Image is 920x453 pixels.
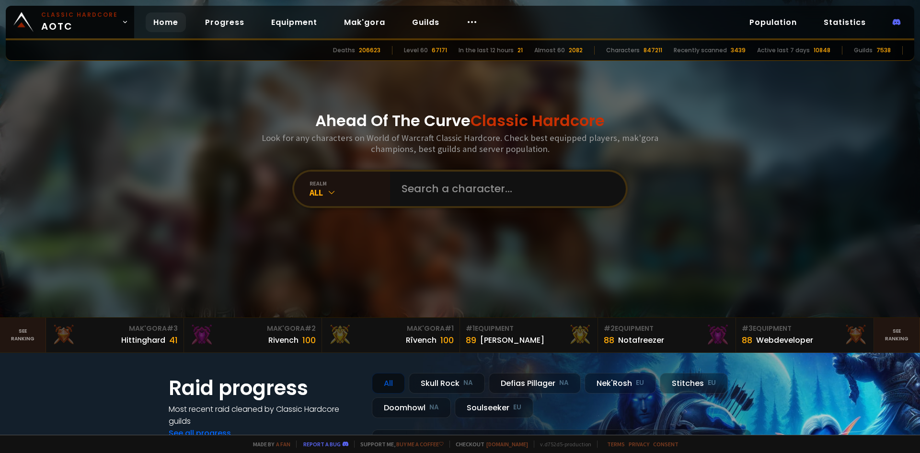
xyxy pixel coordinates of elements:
div: Characters [606,46,640,55]
div: Deaths [333,46,355,55]
div: Stitches [660,373,728,394]
div: 89 [466,334,476,347]
div: realm [310,180,390,187]
h4: Most recent raid cleaned by Classic Hardcore guilds [169,403,360,427]
div: Equipment [742,324,868,334]
span: # 3 [167,324,178,333]
span: Classic Hardcore [471,110,605,131]
span: # 1 [445,324,454,333]
a: Statistics [816,12,874,32]
span: Checkout [449,441,528,448]
a: #1Equipment89[PERSON_NAME] [460,318,598,352]
a: a fan [276,441,290,448]
div: 3439 [731,46,746,55]
div: 88 [604,334,614,347]
div: Mak'Gora [328,324,454,334]
div: 88 [742,334,752,347]
div: Mak'Gora [52,324,178,334]
div: 100 [440,334,454,347]
div: 100 [302,334,316,347]
div: Guilds [854,46,873,55]
div: In the last 12 hours [459,46,514,55]
a: [DOMAIN_NAME] [486,441,528,448]
div: 206623 [359,46,380,55]
a: Terms [607,441,625,448]
a: Progress [197,12,252,32]
a: Report a bug [303,441,341,448]
small: NA [559,378,569,388]
div: Rîvench [406,334,437,346]
small: NA [429,403,439,412]
div: 67171 [432,46,447,55]
a: Equipment [264,12,325,32]
span: Support me, [354,441,444,448]
div: Level 60 [404,46,428,55]
div: Mak'Gora [190,324,316,334]
span: # 2 [305,324,316,333]
a: #3Equipment88Webdeveloper [736,318,874,352]
a: Mak'Gora#3Hittinghard41 [46,318,184,352]
div: Defias Pillager [489,373,581,394]
h3: Look for any characters on World of Warcraft Classic Hardcore. Check best equipped players, mak'g... [258,132,662,154]
div: Skull Rock [409,373,485,394]
a: Seeranking [874,318,920,352]
span: # 2 [604,324,615,333]
div: Soulseeker [455,397,533,418]
div: Equipment [604,324,730,334]
small: EU [636,378,644,388]
h1: Raid progress [169,373,360,403]
div: Notafreezer [618,334,664,346]
a: Classic HardcoreAOTC [6,6,134,38]
span: Made by [247,441,290,448]
a: Consent [653,441,678,448]
div: All [310,187,390,198]
a: Mak'Gora#2Rivench100 [184,318,322,352]
div: Almost 60 [534,46,565,55]
a: Guilds [404,12,447,32]
div: Equipment [466,324,592,334]
span: # 3 [742,324,753,333]
div: 21 [517,46,523,55]
span: v. d752d5 - production [534,441,591,448]
input: Search a character... [396,172,614,206]
div: Rivench [268,334,299,346]
small: EU [708,378,716,388]
span: # 1 [466,324,475,333]
a: Mak'gora [336,12,393,32]
div: Hittinghard [121,334,165,346]
a: Home [146,12,186,32]
div: Recently scanned [674,46,727,55]
div: All [372,373,405,394]
small: NA [463,378,473,388]
div: 10848 [814,46,830,55]
div: Nek'Rosh [585,373,656,394]
div: 41 [169,334,178,347]
small: Classic Hardcore [41,11,118,19]
div: 847211 [644,46,662,55]
small: EU [513,403,521,412]
div: [PERSON_NAME] [480,334,544,346]
h1: Ahead Of The Curve [315,109,605,132]
a: Population [742,12,805,32]
a: Privacy [629,441,649,448]
a: See all progress [169,428,231,439]
span: AOTC [41,11,118,34]
a: Mak'Gora#1Rîvench100 [322,318,460,352]
div: 7538 [876,46,891,55]
div: Active last 7 days [757,46,810,55]
a: Buy me a coffee [396,441,444,448]
div: 2082 [569,46,583,55]
div: Webdeveloper [756,334,813,346]
div: Doomhowl [372,397,451,418]
a: #2Equipment88Notafreezer [598,318,736,352]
